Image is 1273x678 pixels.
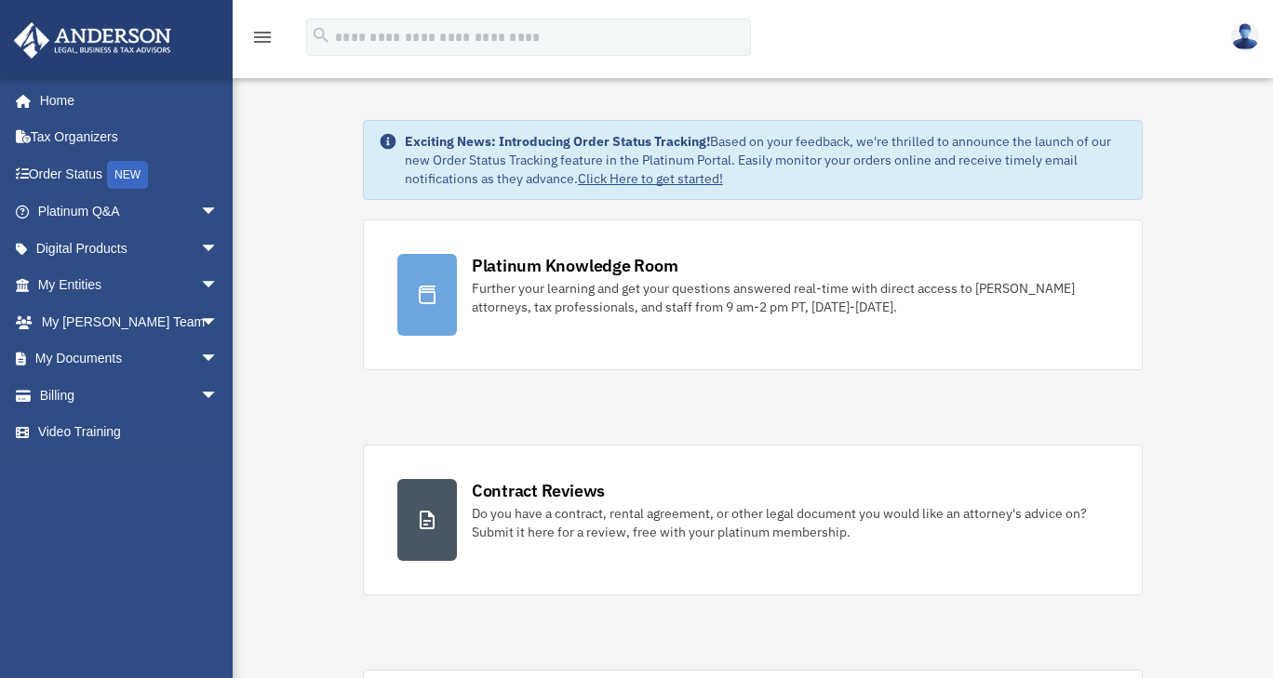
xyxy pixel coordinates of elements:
[8,22,177,59] img: Anderson Advisors Platinum Portal
[405,132,1127,188] div: Based on your feedback, we're thrilled to announce the launch of our new Order Status Tracking fe...
[13,230,247,267] a: Digital Productsarrow_drop_down
[363,219,1143,370] a: Platinum Knowledge Room Further your learning and get your questions answered real-time with dire...
[251,33,274,48] a: menu
[13,303,247,340] a: My [PERSON_NAME] Teamarrow_drop_down
[200,267,237,305] span: arrow_drop_down
[472,254,678,277] div: Platinum Knowledge Room
[107,161,148,189] div: NEW
[578,170,723,187] a: Click Here to get started!
[472,479,605,502] div: Contract Reviews
[251,26,274,48] i: menu
[363,445,1143,595] a: Contract Reviews Do you have a contract, rental agreement, or other legal document you would like...
[200,340,237,379] span: arrow_drop_down
[200,230,237,268] span: arrow_drop_down
[13,193,247,231] a: Platinum Q&Aarrow_drop_down
[405,133,710,150] strong: Exciting News: Introducing Order Status Tracking!
[13,377,247,414] a: Billingarrow_drop_down
[472,504,1108,541] div: Do you have a contract, rental agreement, or other legal document you would like an attorney's ad...
[13,155,247,193] a: Order StatusNEW
[200,193,237,232] span: arrow_drop_down
[13,82,237,119] a: Home
[472,279,1108,316] div: Further your learning and get your questions answered real-time with direct access to [PERSON_NAM...
[200,303,237,341] span: arrow_drop_down
[1231,23,1259,50] img: User Pic
[13,340,247,378] a: My Documentsarrow_drop_down
[311,25,331,46] i: search
[13,414,247,451] a: Video Training
[200,377,237,415] span: arrow_drop_down
[13,267,247,304] a: My Entitiesarrow_drop_down
[13,119,247,156] a: Tax Organizers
